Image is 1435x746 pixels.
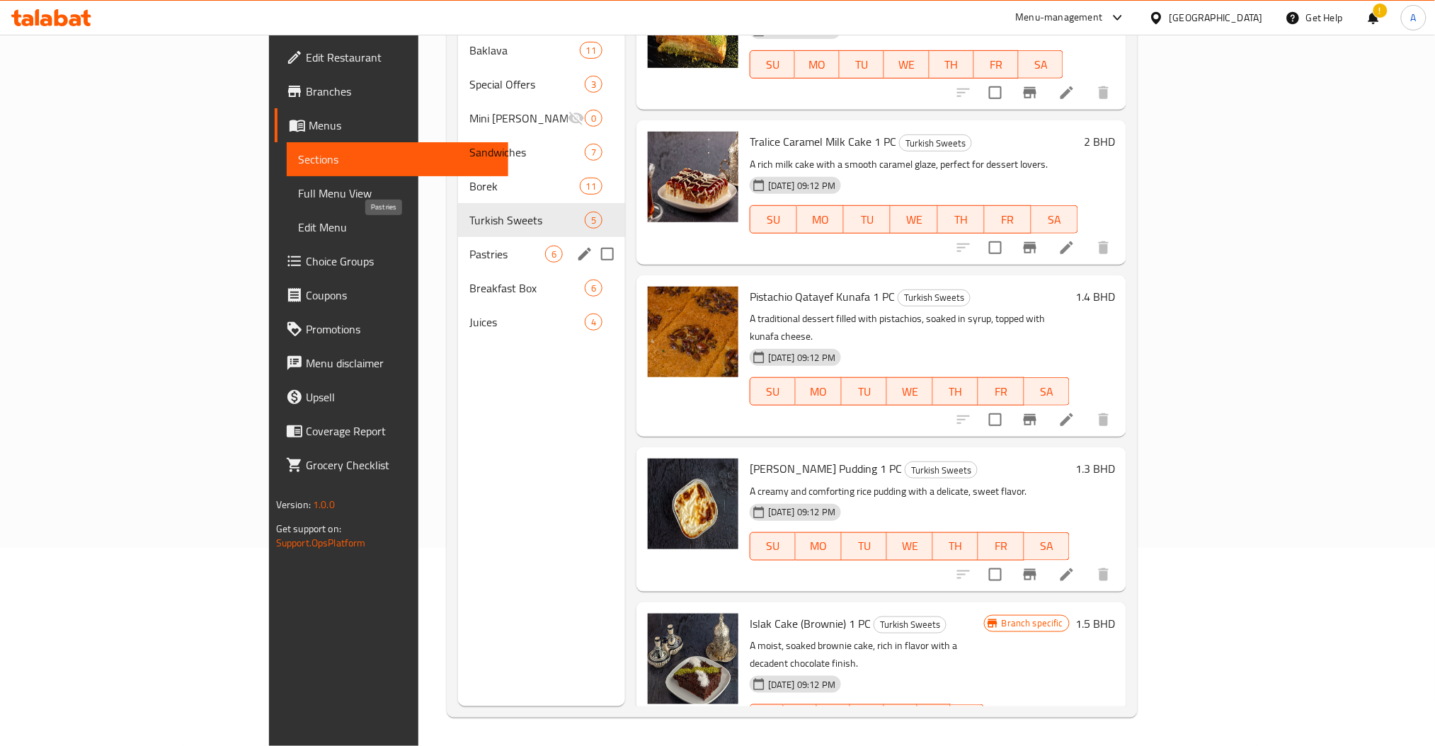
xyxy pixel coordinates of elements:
[756,210,791,230] span: SU
[898,289,970,306] span: Turkish Sweets
[287,176,509,210] a: Full Menu View
[978,532,1024,561] button: FR
[917,704,951,733] button: FR
[275,108,509,142] a: Menus
[458,203,625,237] div: Turkish Sweets5
[306,389,498,406] span: Upsell
[842,377,887,406] button: TU
[750,310,1070,345] p: A traditional dessert filled with pistachios, soaked in syrup, topped with kunafa cheese.
[275,312,509,346] a: Promotions
[750,131,896,152] span: Tralice Caramel Milk Cake 1 PC
[750,483,1070,500] p: A creamy and comforting rice pudding with a delicate, sweet flavor.
[585,314,602,331] div: items
[585,146,602,159] span: 7
[648,132,738,222] img: Tralice Caramel Milk Cake 1 PC
[275,278,509,312] a: Coupons
[458,169,625,203] div: Borek11
[750,156,1078,173] p: A rich milk cake with a smooth caramel glaze, perfect for dessert lovers.
[1075,459,1115,478] h6: 1.3 BHD
[469,178,580,195] span: Borek
[306,49,498,66] span: Edit Restaurant
[1037,210,1073,230] span: SA
[762,351,841,365] span: [DATE] 09:12 PM
[1013,76,1047,110] button: Branch-specific-item
[585,214,602,227] span: 5
[974,50,1019,79] button: FR
[985,205,1031,234] button: FR
[275,448,509,482] a: Grocery Checklist
[1016,9,1103,26] div: Menu-management
[469,246,545,263] span: Pastries
[585,110,602,127] div: items
[844,205,891,234] button: TU
[306,253,498,270] span: Choice Groups
[933,377,978,406] button: TH
[847,381,881,402] span: TU
[276,534,366,552] a: Support.OpsPlatform
[951,704,984,733] button: SA
[298,185,498,202] span: Full Menu View
[1030,381,1064,402] span: SA
[884,704,917,733] button: TH
[750,458,902,479] span: [PERSON_NAME] Pudding 1 PC
[574,243,595,265] button: edit
[1024,532,1070,561] button: SA
[801,536,835,556] span: MO
[546,248,562,261] span: 6
[750,50,795,79] button: SU
[306,423,498,440] span: Coverage Report
[750,286,895,307] span: Pistachio Qatayef Kunafa 1 PC
[933,532,978,561] button: TH
[893,381,927,402] span: WE
[306,83,498,100] span: Branches
[996,616,1069,630] span: Branch specific
[1013,403,1047,437] button: Branch-specific-item
[585,316,602,329] span: 4
[762,505,841,519] span: [DATE] 09:12 PM
[939,536,973,556] span: TH
[850,704,884,733] button: WE
[306,457,498,474] span: Grocery Checklist
[795,50,840,79] button: MO
[648,614,738,704] img: Islak Cake (Brownie) 1 PC
[796,532,841,561] button: MO
[275,346,509,380] a: Menu disclaimer
[458,101,625,135] div: Mini [PERSON_NAME]0
[981,233,1010,263] span: Select to update
[469,280,585,297] span: Breakfast Box
[803,210,838,230] span: MO
[1087,558,1121,592] button: delete
[469,110,568,127] span: Mini [PERSON_NAME]
[905,462,977,478] span: Turkish Sweets
[905,461,978,478] div: Turkish Sweets
[568,110,585,127] svg: Inactive section
[287,210,509,244] a: Edit Menu
[469,42,580,59] span: Baklava
[469,314,585,331] span: Juices
[762,179,841,193] span: [DATE] 09:12 PM
[842,532,887,561] button: TU
[458,33,625,67] div: Baklava11
[801,54,834,75] span: MO
[891,205,937,234] button: WE
[306,355,498,372] span: Menu disclaimer
[1084,132,1115,151] h6: 2 BHD
[585,282,602,295] span: 6
[275,40,509,74] a: Edit Restaurant
[750,637,984,672] p: A moist, soaked brownie cake, rich in flavor with a decadent chocolate finish.
[784,704,817,733] button: MO
[981,560,1010,590] span: Select to update
[874,616,947,633] div: Turkish Sweets
[978,377,1024,406] button: FR
[1024,377,1070,406] button: SA
[469,144,585,161] span: Sandwiches
[276,520,341,538] span: Get support on:
[458,28,625,345] nav: Menu sections
[585,280,602,297] div: items
[469,76,585,93] span: Special Offers
[1058,239,1075,256] a: Edit menu item
[275,414,509,448] a: Coverage Report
